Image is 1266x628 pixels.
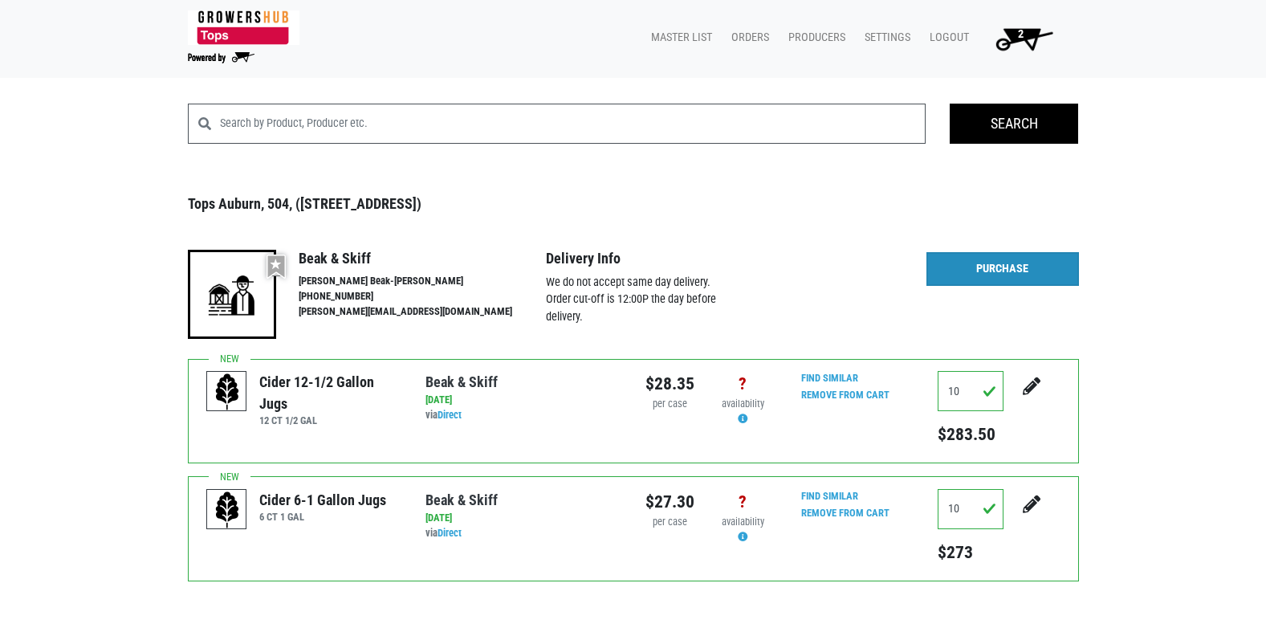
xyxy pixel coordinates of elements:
[188,52,254,63] img: Powered by Big Wheelbarrow
[299,289,546,304] li: [PHONE_NUMBER]
[792,504,899,523] input: Remove From Cart
[546,250,736,267] h4: Delivery Info
[259,511,386,523] h6: 6 CT 1 GAL
[938,489,1003,529] input: Qty
[638,22,718,53] a: Master List
[718,22,775,53] a: Orders
[207,490,247,530] img: placeholder-variety-43d6402dacf2d531de610a020419775a.svg
[926,252,1079,286] a: Purchase
[775,22,852,53] a: Producers
[188,195,1079,213] h3: Tops Auburn, 504, ([STREET_ADDRESS])
[425,511,621,526] div: [DATE]
[1018,27,1024,41] span: 2
[645,397,694,412] div: per case
[220,104,926,144] input: Search by Product, Producer etc.
[188,10,299,45] img: 279edf242af8f9d49a69d9d2afa010fb.png
[950,104,1078,144] input: Search
[852,22,917,53] a: Settings
[645,371,694,397] div: $28.35
[546,274,736,326] p: We do not accept same day delivery. Order cut-off is 12:00P the day before delivery.
[259,489,386,511] div: Cider 6-1 Gallon Jugs
[645,489,694,515] div: $27.30
[207,372,247,412] img: placeholder-variety-43d6402dacf2d531de610a020419775a.svg
[792,386,899,405] input: Remove From Cart
[438,409,462,421] a: Direct
[917,22,975,53] a: Logout
[801,490,858,502] a: Find Similar
[425,393,621,408] div: [DATE]
[259,371,401,414] div: Cider 12-1/2 Gallon Jugs
[425,408,621,423] div: via
[718,489,767,515] div: ?
[259,414,401,426] h6: 12 CT 1/2 GAL
[722,398,764,410] span: availability
[722,516,764,528] span: availability
[425,526,621,541] div: via
[975,22,1066,55] a: 2
[188,250,276,338] img: 6-ffe85f7560f3a7bdc85868ce0f288644.png
[299,304,546,320] li: [PERSON_NAME][EMAIL_ADDRESS][DOMAIN_NAME]
[299,250,546,267] h4: Beak & Skiff
[425,373,498,390] a: Beak & Skiff
[801,372,858,384] a: Find Similar
[938,371,1003,411] input: Qty
[988,22,1060,55] img: Cart
[938,424,1003,445] h5: $283.50
[299,274,546,289] li: [PERSON_NAME] Beak-[PERSON_NAME]
[938,542,1003,563] h5: $273
[425,491,498,508] a: Beak & Skiff
[438,527,462,539] a: Direct
[645,515,694,530] div: per case
[718,371,767,397] div: ?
